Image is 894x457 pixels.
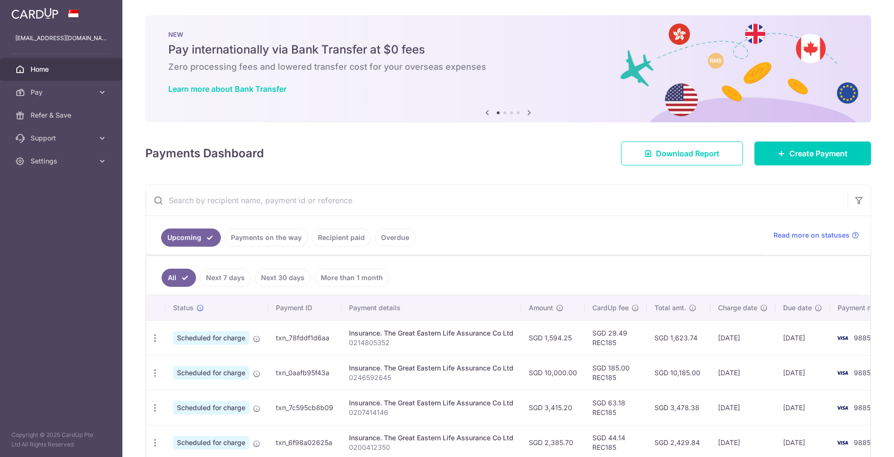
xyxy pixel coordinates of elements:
[647,355,710,390] td: SGD 10,185.00
[375,228,415,247] a: Overdue
[656,148,720,159] span: Download Report
[349,338,513,348] p: 0214805352
[161,228,221,247] a: Upcoming
[349,373,513,382] p: 0246592645
[833,332,852,344] img: Bank Card
[349,328,513,338] div: Insurance. The Great Eastern Life Assurance Co Ltd
[775,320,830,355] td: [DATE]
[710,355,775,390] td: [DATE]
[854,334,871,342] span: 9885
[833,437,852,448] img: Bank Card
[521,390,585,425] td: SGD 3,415.20
[349,443,513,452] p: 0200412350
[268,355,341,390] td: txn_0aafb95f43a
[349,363,513,373] div: Insurance. The Great Eastern Life Assurance Co Ltd
[173,303,194,313] span: Status
[647,320,710,355] td: SGD 1,623.74
[349,408,513,417] p: 0207414146
[145,15,871,122] img: Bank transfer banner
[775,355,830,390] td: [DATE]
[585,390,647,425] td: SGD 63.18 REC185
[341,295,521,320] th: Payment details
[31,133,94,143] span: Support
[31,87,94,97] span: Pay
[349,433,513,443] div: Insurance. The Great Eastern Life Assurance Co Ltd
[585,320,647,355] td: SGD 29.49 REC185
[31,110,94,120] span: Refer & Save
[168,31,848,38] p: NEW
[145,145,264,162] h4: Payments Dashboard
[647,390,710,425] td: SGD 3,478.38
[312,228,371,247] a: Recipient paid
[621,141,743,165] a: Download Report
[11,8,58,19] img: CardUp
[268,320,341,355] td: txn_78fddf1d6aa
[521,355,585,390] td: SGD 10,000.00
[585,355,647,390] td: SGD 185.00 REC185
[718,303,757,313] span: Charge date
[789,148,848,159] span: Create Payment
[200,269,251,287] a: Next 7 days
[168,42,848,57] h5: Pay internationally via Bank Transfer at $0 fees
[833,367,852,379] img: Bank Card
[225,228,308,247] a: Payments on the way
[168,84,286,94] a: Learn more about Bank Transfer
[592,303,629,313] span: CardUp fee
[774,230,859,240] a: Read more on statuses
[15,33,107,43] p: [EMAIL_ADDRESS][DOMAIN_NAME]
[31,65,94,74] span: Home
[268,390,341,425] td: txn_7c595cb8b09
[349,398,513,408] div: Insurance. The Great Eastern Life Assurance Co Ltd
[31,156,94,166] span: Settings
[529,303,553,313] span: Amount
[168,61,848,73] h6: Zero processing fees and lowered transfer cost for your overseas expenses
[255,269,311,287] a: Next 30 days
[774,230,850,240] span: Read more on statuses
[710,320,775,355] td: [DATE]
[833,402,852,413] img: Bank Card
[521,320,585,355] td: SGD 1,594.25
[854,369,871,377] span: 9885
[754,141,871,165] a: Create Payment
[315,269,389,287] a: More than 1 month
[854,438,871,446] span: 9885
[783,303,812,313] span: Due date
[710,390,775,425] td: [DATE]
[22,7,42,15] span: Help
[173,436,249,449] span: Scheduled for charge
[173,366,249,380] span: Scheduled for charge
[162,269,196,287] a: All
[268,295,341,320] th: Payment ID
[173,401,249,414] span: Scheduled for charge
[654,303,686,313] span: Total amt.
[173,331,249,345] span: Scheduled for charge
[775,390,830,425] td: [DATE]
[854,403,871,412] span: 9885
[146,185,848,216] input: Search by recipient name, payment id or reference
